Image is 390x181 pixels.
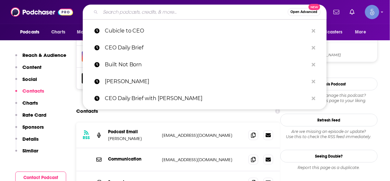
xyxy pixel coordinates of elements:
[15,124,44,136] button: Sponsors
[365,5,379,19] img: User Profile
[365,5,379,19] span: Logged in as Spiral5-G1
[280,78,378,90] button: Claim This Podcast
[105,22,309,39] p: Cubicle to CEO
[83,135,90,140] h3: RSS
[15,100,38,112] button: Charts
[15,88,44,100] button: Contacts
[105,39,309,56] p: CEO Daily Brief
[22,148,38,154] p: Similar
[22,76,37,82] p: Social
[15,148,38,160] button: Similar
[83,90,327,107] a: CEO Daily Brief with [PERSON_NAME]
[101,7,288,17] input: Search podcasts, credits, & more...
[72,26,108,38] button: open menu
[22,100,38,106] p: Charts
[15,64,42,76] button: Content
[15,52,66,64] button: Reach & Audience
[283,45,375,59] a: YouTube[URL][DOMAIN_NAME]
[162,133,243,138] p: [EMAIL_ADDRESS][DOMAIN_NAME]
[11,6,73,18] img: Podchaser - Follow, Share and Rate Podcasts
[280,114,378,126] button: Refresh Feed
[108,129,157,135] p: Podcast Email
[82,51,92,62] img: iconImage
[105,56,309,73] p: Built Not Born
[83,39,327,56] a: CEO Daily Brief
[22,52,66,58] p: Reach & Audience
[51,28,65,37] span: Charts
[309,4,320,10] span: New
[22,124,44,130] p: Sponsors
[351,26,374,38] button: open menu
[355,28,366,37] span: More
[105,90,309,107] p: CEO Daily Brief with Dr. Jessica Kriegel
[291,10,318,14] span: Open Advanced
[105,73,309,90] p: Dr. Jessica Kriegel
[108,156,157,162] p: Communication
[15,136,39,148] button: Details
[280,93,378,98] span: Do you host or manage this podcast?
[22,64,42,70] p: Content
[280,129,378,139] div: Are we missing an episode or update? Use this to check the RSS feed immediately.
[299,46,375,52] span: YouTube
[83,5,327,19] div: Search podcasts, credits, & more...
[16,26,48,38] button: open menu
[331,6,342,18] a: Show notifications dropdown
[22,112,46,118] p: Rate Card
[83,56,327,73] a: Built Not Born
[76,105,98,117] h2: Contacts
[22,88,44,94] p: Contacts
[108,136,157,141] p: [PERSON_NAME]
[280,150,378,162] a: Seeing Double?
[22,136,39,142] p: Details
[280,93,378,103] div: Claim and edit this page to your liking.
[162,157,243,162] p: [EMAIL_ADDRESS][DOMAIN_NAME]
[83,73,327,90] a: [PERSON_NAME]
[307,26,352,38] button: open menu
[77,28,100,37] span: Monitoring
[15,76,37,88] button: Social
[20,28,39,37] span: Podcasts
[347,6,357,18] a: Show notifications dropdown
[288,8,321,16] button: Open AdvancedNew
[15,112,46,124] button: Rate Card
[47,26,69,38] a: Charts
[311,28,343,37] span: For Podcasters
[365,5,379,19] button: Show profile menu
[280,165,378,170] div: Report this page as a duplicate.
[83,22,327,39] a: Cubicle to CEO
[299,53,375,58] span: https://www.youtube.com/@CubicletoCEO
